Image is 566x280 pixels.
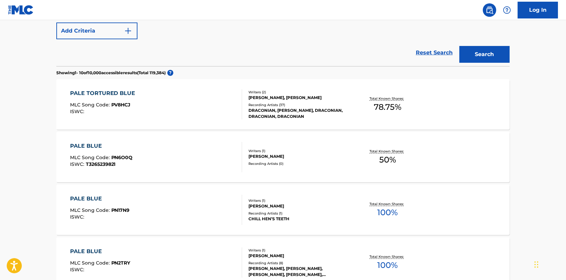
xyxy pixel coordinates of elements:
[248,198,350,203] div: Writers ( 1 )
[70,195,130,203] div: PALE BLUE
[70,267,86,273] span: ISWC :
[56,22,137,39] button: Add Criteria
[377,206,398,219] span: 100 %
[86,161,116,167] span: T3265239821
[412,45,456,60] a: Reset Search
[248,148,350,153] div: Writers ( 1 )
[70,260,111,266] span: MLC Song Code :
[248,107,350,120] div: DRACONIAN, [PERSON_NAME], DRACONIAN, DRACONIAN, DRACONIAN
[483,3,496,17] a: Public Search
[248,266,350,278] div: [PERSON_NAME], [PERSON_NAME], [PERSON_NAME], [PERSON_NAME], [PERSON_NAME]
[70,89,139,97] div: PALE TORTURED BLUE
[70,207,111,213] span: MLC Song Code :
[111,260,130,266] span: PN2TRY
[111,154,133,160] span: PN6O0Q
[70,142,133,150] div: PALE BLUE
[248,248,350,253] div: Writers ( 1 )
[70,154,111,160] span: MLC Song Code :
[459,46,510,63] button: Search
[370,96,405,101] p: Total Known Shares:
[486,6,494,14] img: search
[370,149,405,154] p: Total Known Shares:
[248,102,350,107] div: Recording Artists ( 37 )
[248,211,350,216] div: Recording Artists ( 1 )
[56,70,166,76] p: Showing 1 - 10 of 10,000 accessible results (Total 119,384 )
[111,102,131,108] span: PV8HCJ
[70,108,86,114] span: ISWC :
[248,90,350,95] div: Writers ( 2 )
[111,207,130,213] span: PN17N9
[248,261,350,266] div: Recording Artists ( 8 )
[70,247,130,255] div: PALE BLUE
[518,2,558,18] a: Log In
[167,70,173,76] span: ?
[124,27,132,35] img: 9d2ae6d4665cec9f34b9.svg
[532,248,566,280] iframe: Chat Widget
[534,254,539,275] div: Drag
[503,6,511,14] img: help
[70,214,86,220] span: ISWC :
[248,95,350,101] div: [PERSON_NAME], [PERSON_NAME]
[500,3,514,17] div: Help
[248,161,350,166] div: Recording Artists ( 0 )
[374,101,401,113] span: 78.75 %
[56,132,510,182] a: PALE BLUEMLC Song Code:PN6O0QISWC:T3265239821Writers (1)[PERSON_NAME]Recording Artists (0)Total K...
[70,161,86,167] span: ISWC :
[248,203,350,209] div: [PERSON_NAME]
[370,254,405,259] p: Total Known Shares:
[56,2,510,66] form: Search Form
[56,79,510,130] a: PALE TORTURED BLUEMLC Song Code:PV8HCJISWC:Writers (2)[PERSON_NAME], [PERSON_NAME]Recording Artis...
[377,259,398,271] span: 100 %
[379,154,396,166] span: 50 %
[70,102,111,108] span: MLC Song Code :
[56,185,510,235] a: PALE BLUEMLC Song Code:PN17N9ISWC:Writers (1)[PERSON_NAME]Recording Artists (1)CHILL HEN’S TEETHT...
[8,5,34,15] img: MLC Logo
[370,201,405,206] p: Total Known Shares:
[248,153,350,159] div: [PERSON_NAME]
[248,253,350,259] div: [PERSON_NAME]
[248,216,350,222] div: CHILL HEN’S TEETH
